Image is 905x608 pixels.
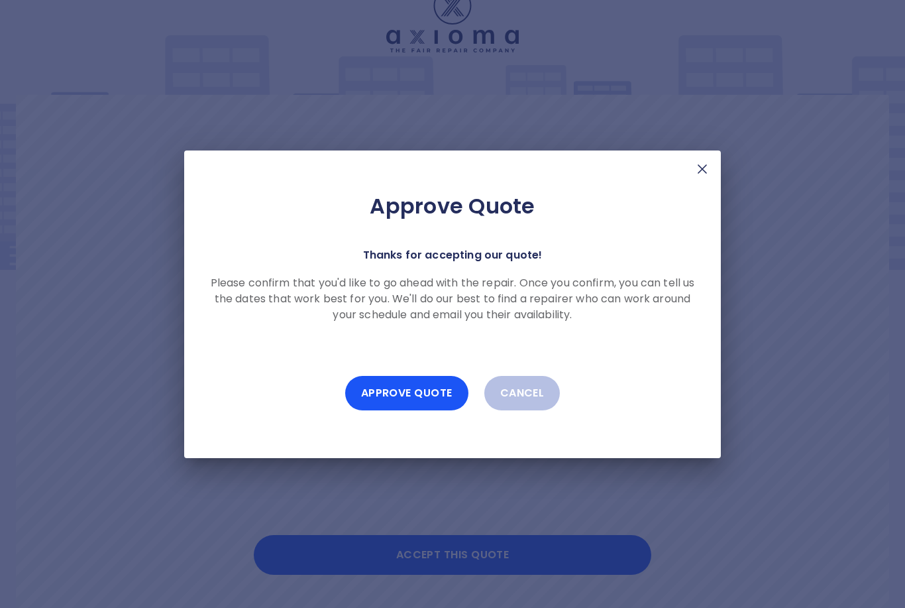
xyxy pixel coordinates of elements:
img: X Mark [694,161,710,177]
button: Approve Quote [345,376,468,410]
button: Cancel [484,376,560,410]
p: Thanks for accepting our quote! [363,246,543,265]
p: Please confirm that you'd like to go ahead with the repair. Once you confirm, you can tell us the... [205,275,700,323]
h2: Approve Quote [205,193,700,219]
